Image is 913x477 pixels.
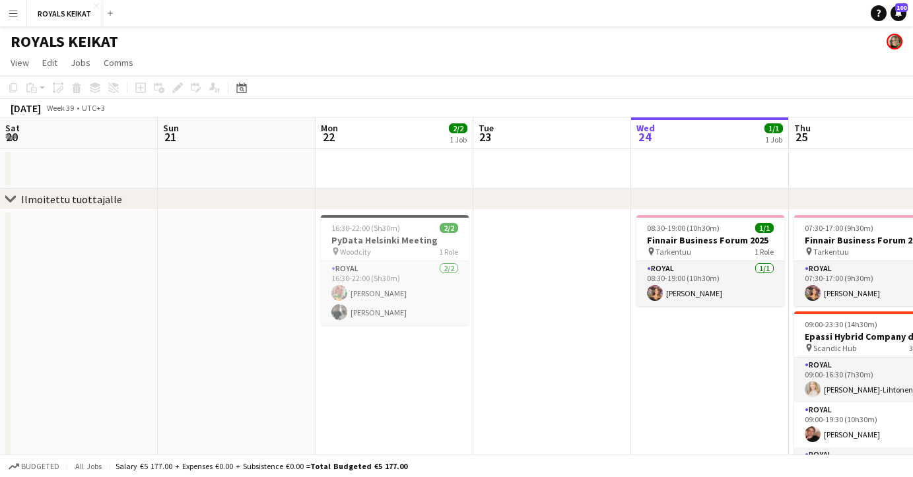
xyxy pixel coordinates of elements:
[805,223,873,233] span: 07:30-17:00 (9h30m)
[65,54,96,71] a: Jobs
[21,462,59,471] span: Budgeted
[71,57,90,69] span: Jobs
[42,57,57,69] span: Edit
[813,343,856,353] span: Scandic Hub
[634,129,655,144] span: 24
[11,32,118,51] h1: ROYALS KEIKAT
[656,247,691,257] span: Tarkentuu
[163,122,179,134] span: Sun
[44,103,77,113] span: Week 39
[479,122,494,134] span: Tue
[321,234,469,246] h3: PyData Helsinki Meeting
[340,247,371,257] span: Woodcity
[21,193,122,206] div: Ilmoitettu tuottajalle
[11,57,29,69] span: View
[636,261,784,306] app-card-role: Royal1/108:30-19:00 (10h30m)[PERSON_NAME]
[82,103,105,113] div: UTC+3
[805,319,877,329] span: 09:00-23:30 (14h30m)
[27,1,102,26] button: ROYALS KEIKAT
[5,54,34,71] a: View
[636,215,784,306] app-job-card: 08:30-19:00 (10h30m)1/1Finnair Business Forum 2025 Tarkentuu1 RoleRoyal1/108:30-19:00 (10h30m)[PE...
[755,223,774,233] span: 1/1
[477,129,494,144] span: 23
[449,123,467,133] span: 2/2
[37,54,63,71] a: Edit
[440,223,458,233] span: 2/2
[895,3,908,12] span: 100
[321,261,469,325] app-card-role: Royal2/216:30-22:00 (5h30m)[PERSON_NAME][PERSON_NAME]
[636,234,784,246] h3: Finnair Business Forum 2025
[765,135,782,144] div: 1 Job
[794,122,811,134] span: Thu
[636,122,655,134] span: Wed
[7,459,61,474] button: Budgeted
[813,247,849,257] span: Tarkentuu
[331,223,400,233] span: 16:30-22:00 (5h30m)
[887,34,902,49] app-user-avatar: Pauliina Aalto
[98,54,139,71] a: Comms
[891,5,906,21] a: 100
[310,461,407,471] span: Total Budgeted €5 177.00
[764,123,783,133] span: 1/1
[5,122,20,134] span: Sat
[3,129,20,144] span: 20
[439,247,458,257] span: 1 Role
[321,122,338,134] span: Mon
[73,461,104,471] span: All jobs
[319,129,338,144] span: 22
[755,247,774,257] span: 1 Role
[161,129,179,144] span: 21
[104,57,133,69] span: Comms
[450,135,467,144] div: 1 Job
[116,461,407,471] div: Salary €5 177.00 + Expenses €0.00 + Subsistence €0.00 =
[321,215,469,325] app-job-card: 16:30-22:00 (5h30m)2/2PyData Helsinki Meeting Woodcity1 RoleRoyal2/216:30-22:00 (5h30m)[PERSON_NA...
[11,102,41,115] div: [DATE]
[647,223,720,233] span: 08:30-19:00 (10h30m)
[792,129,811,144] span: 25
